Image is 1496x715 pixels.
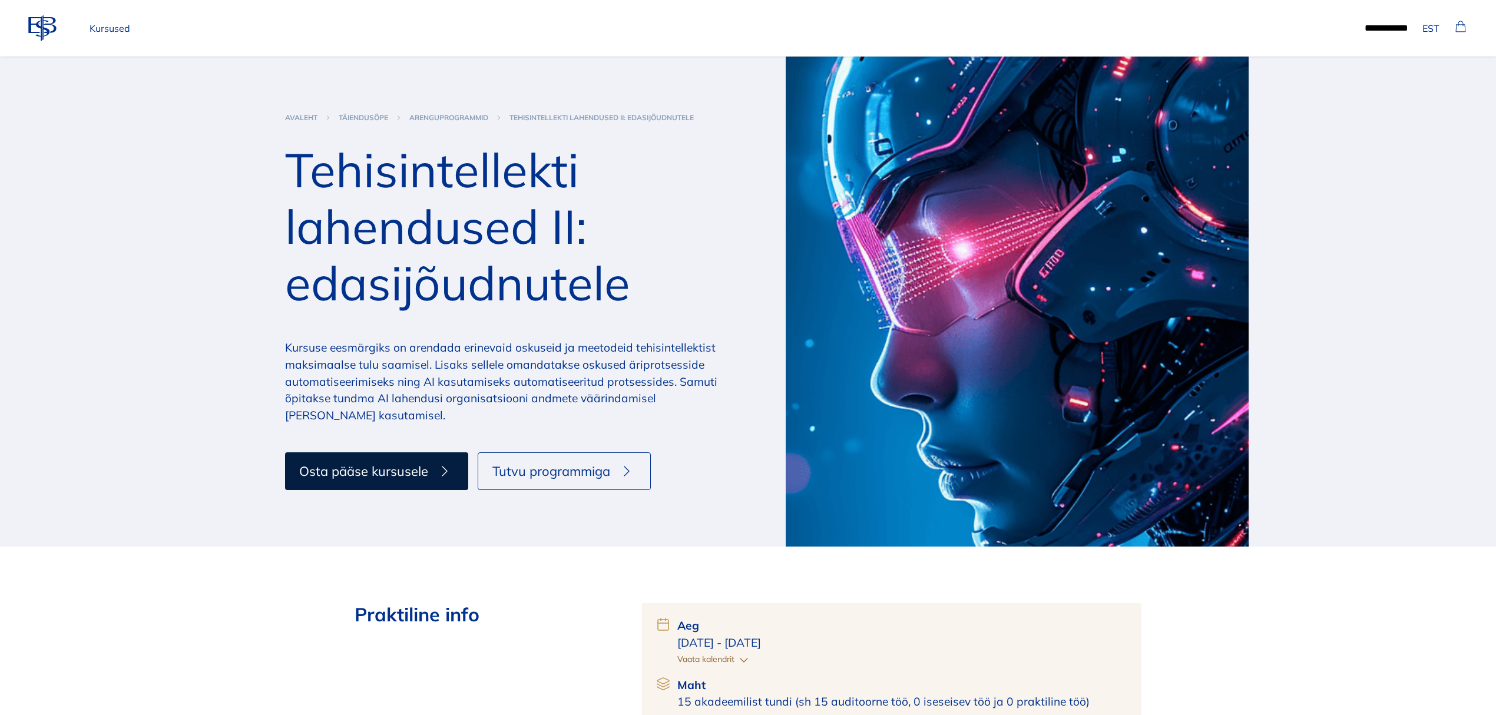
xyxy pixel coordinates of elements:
[285,113,317,123] a: Avaleht
[285,141,748,311] h1: Tehisintellekti lahendused II: edasijõudnutele
[339,113,388,123] a: täiendusõpe
[1418,16,1444,40] button: EST
[85,16,135,40] a: Kursused
[409,113,488,123] a: arenguprogrammid
[677,617,1127,634] p: Aeg
[677,634,1127,651] p: [DATE] - [DATE]
[285,339,748,424] p: Kursuse eesmärgiks on arendada erinevaid oskuseid ja meetodeid tehisintellektist maksimaalse tulu...
[677,693,1127,710] p: 15 akadeemilist tundi (sh 15 auditoorne töö, 0 iseseisev töö ja 0 praktiline töö)
[677,677,1127,694] p: Maht
[355,603,604,625] h2: Praktiline info
[786,57,1249,547] img: Tehisintellekti lahendused kursus edasijõudnutele EBSis
[677,653,751,667] button: Vaata kalendrit
[478,452,651,490] button: Tutvu programmiga
[509,113,694,123] a: Tehisintellekti lahendused II: edasijõudnutele
[299,461,428,481] span: Osta pääse kursusele
[285,452,468,490] button: Osta pääse kursusele
[677,653,734,665] span: Vaata kalendrit
[492,461,610,481] span: Tutvu programmiga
